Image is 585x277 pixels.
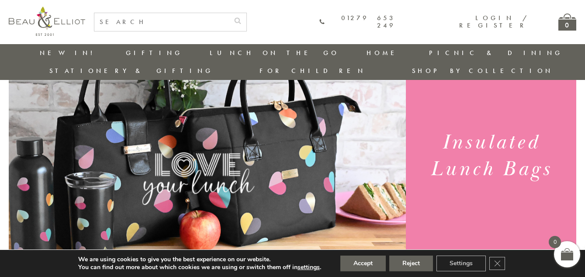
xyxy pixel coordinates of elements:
a: Lunch On The Go [210,48,339,57]
button: Reject [389,256,433,271]
a: Gifting [126,48,183,57]
input: SEARCH [94,13,229,31]
button: Close GDPR Cookie Banner [489,257,505,270]
a: 0 [558,14,576,31]
button: Settings [436,256,486,271]
a: New in! [40,48,98,57]
h1: Insulated Lunch Bags [415,129,568,183]
button: Accept [340,256,386,271]
a: 01279 653 249 [319,14,396,30]
span: 0 [549,236,561,248]
button: settings [298,263,320,271]
a: For Children [260,66,366,75]
a: Login / Register [459,14,528,30]
a: Stationery & Gifting [49,66,213,75]
a: Picnic & Dining [429,48,563,57]
img: logo [9,7,85,36]
p: You can find out more about which cookies we are using or switch them off in . [78,263,321,271]
a: Shop by collection [412,66,553,75]
p: We are using cookies to give you the best experience on our website. [78,256,321,263]
a: Home [367,48,402,57]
